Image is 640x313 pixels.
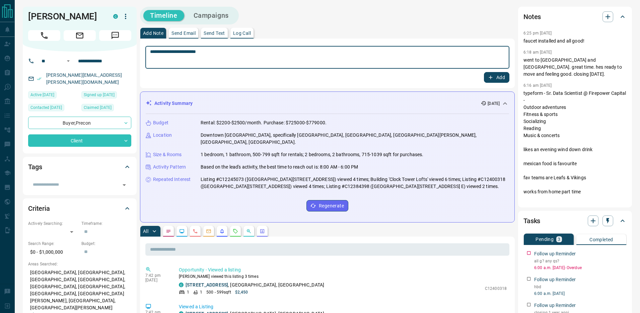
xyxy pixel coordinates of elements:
[534,291,627,297] p: 6:00 a.m. [DATE]
[536,237,554,242] p: Pending
[219,229,225,234] svg: Listing Alerts
[153,132,172,139] p: Location
[523,11,541,22] h2: Notes
[488,101,500,107] p: [DATE]
[193,229,198,234] svg: Calls
[28,203,50,214] h2: Criteria
[201,151,423,158] p: 1 bedroom, 1 bathroom, 500-799 sqft for rentals; 2 bedrooms, 2 bathrooms, 715-1039 sqft for purch...
[179,273,507,279] p: [PERSON_NAME] viewed this listing 3 times
[154,100,193,107] p: Activity Summary
[523,83,552,88] p: 6:16 am [DATE]
[84,104,112,111] span: Claimed [DATE]
[558,237,560,242] p: 3
[306,200,348,211] button: Regenerate
[179,283,184,287] div: condos.ca
[233,31,251,36] p: Log Call
[485,286,507,292] p: C12400318
[260,229,265,234] svg: Agent Actions
[534,265,627,271] p: 6:00 a.m. [DATE] - Overdue
[534,284,627,290] p: hbd
[153,176,191,183] p: Repeated Interest
[28,104,78,113] div: Tue Aug 20 2024
[201,119,327,126] p: Rental: $2200-$2500/month. Purchase: $725000-$779000.
[81,91,131,101] div: Tue Oct 03 2023
[206,229,211,234] svg: Emails
[523,31,552,36] p: 6:25 pm [DATE]
[120,180,129,190] button: Open
[143,31,163,36] p: Add Note
[113,14,118,19] div: condos.ca
[171,31,196,36] p: Send Email
[64,30,96,41] span: Email
[179,303,507,310] p: Viewed a Listing
[246,229,252,234] svg: Opportunities
[201,132,509,146] p: Downtown [GEOGRAPHIC_DATA], specifically [GEOGRAPHIC_DATA], [GEOGRAPHIC_DATA], [GEOGRAPHIC_DATA][...
[523,90,627,224] p: typeform - Sr. Data Scientist @ Firepower Capital - Outdoor adventures Fitness & sports Socializi...
[28,91,78,101] div: Mon Sep 29 2025
[28,162,42,172] h2: Tags
[589,237,613,242] p: Completed
[534,276,576,283] p: Follow up Reminder
[28,117,131,129] div: Buyer , Precon
[523,38,627,45] p: faucet installed and all good!
[534,258,627,264] p: all g? any qs?
[143,229,148,234] p: All
[201,176,509,190] p: Listing #C12245073 ([GEOGRAPHIC_DATA][STREET_ADDRESS]) viewed 4 times; Building 'Clock Tower Loft...
[28,134,131,147] div: Client
[37,76,42,81] svg: Email Verified
[204,31,225,36] p: Send Text
[28,221,78,227] p: Actively Searching:
[153,164,186,171] p: Activity Pattern
[187,10,235,21] button: Campaigns
[99,30,131,41] span: Message
[179,266,507,273] p: Opportunity - Viewed a listing
[64,57,72,65] button: Open
[145,273,169,278] p: 7:42 pm
[523,9,627,25] div: Notes
[81,221,131,227] p: Timeframe:
[484,72,509,83] button: Add
[523,213,627,229] div: Tasks
[145,278,169,283] p: [DATE]
[28,30,60,41] span: Call
[534,250,576,257] p: Follow up Reminder
[153,151,182,158] p: Size & Rooms
[46,72,122,85] a: [PERSON_NAME][EMAIL_ADDRESS][PERSON_NAME][DOMAIN_NAME]
[81,104,131,113] div: Sun Jan 26 2025
[523,57,627,78] p: went to [GEOGRAPHIC_DATA] and [GEOGRAPHIC_DATA]. great time. hes ready to move and feeling good. ...
[186,281,324,289] p: , [GEOGRAPHIC_DATA], [GEOGRAPHIC_DATA]
[233,229,238,234] svg: Requests
[534,302,576,309] p: Follow up Reminder
[28,11,103,22] h1: [PERSON_NAME]
[146,97,509,110] div: Activity Summary[DATE]
[523,50,552,55] p: 6:18 am [DATE]
[166,229,171,234] svg: Notes
[201,164,358,171] p: Based on the lead's activity, the best time to reach out is: 8:00 AM - 6:00 PM
[30,104,62,111] span: Contacted [DATE]
[143,10,184,21] button: Timeline
[84,91,115,98] span: Signed up [DATE]
[206,289,231,295] p: 500 - 599 sqft
[523,215,540,226] h2: Tasks
[28,261,131,267] p: Areas Searched:
[28,159,131,175] div: Tags
[200,289,202,295] p: 1
[187,289,189,295] p: 1
[28,200,131,216] div: Criteria
[235,289,248,295] p: $2,450
[81,241,131,247] p: Budget:
[153,119,168,126] p: Budget
[179,229,185,234] svg: Lead Browsing Activity
[186,282,228,288] a: [STREET_ADDRESS]
[30,91,54,98] span: Active [DATE]
[28,247,78,258] p: $0 - $1,000,000
[28,241,78,247] p: Search Range:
